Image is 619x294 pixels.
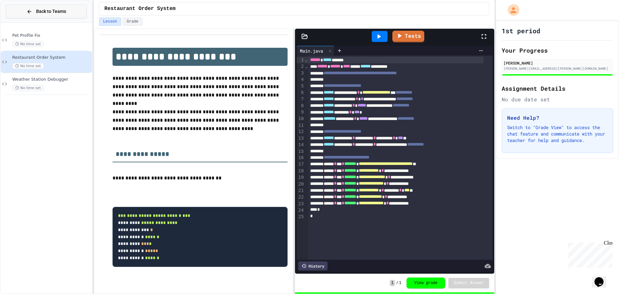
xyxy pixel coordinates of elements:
div: 19 [297,174,305,181]
div: No due date set [502,96,613,103]
div: My Account [501,3,521,17]
div: 15 [297,148,305,155]
div: 4 [297,76,305,83]
div: 14 [297,142,305,148]
span: No time set [12,85,44,91]
span: Weather Station Debugger [12,77,91,82]
span: Restaurant Order System [104,5,176,13]
h2: Your Progress [502,46,613,55]
button: Submit Answer [448,278,489,288]
a: Tests [392,31,424,42]
div: 23 [297,201,305,207]
iframe: chat widget [592,268,613,288]
span: No time set [12,41,44,47]
div: Main.java [297,47,326,54]
div: 1 [297,57,305,63]
span: Pet Profile Fix [12,33,91,38]
span: Fold line [305,57,308,62]
span: 1 [399,280,401,286]
div: 9 [297,109,305,116]
span: Back to Teams [36,8,66,15]
div: Chat with us now!Close [3,3,44,41]
button: View grade [407,278,445,289]
div: 22 [297,194,305,200]
iframe: chat widget [565,240,613,268]
div: 2 [297,63,305,70]
div: 20 [297,181,305,188]
div: 17 [297,161,305,167]
span: Fold line [305,64,308,69]
div: [PERSON_NAME] [504,60,611,66]
div: 18 [297,168,305,174]
h1: 1st period [502,26,540,35]
span: Submit Answer [454,280,484,286]
button: Back to Teams [6,5,87,18]
div: 7 [297,96,305,102]
div: 21 [297,188,305,194]
div: 16 [297,155,305,161]
span: 1 [390,280,395,286]
h2: Assignment Details [502,84,613,93]
div: 24 [297,207,305,214]
div: 11 [297,122,305,129]
div: 3 [297,70,305,76]
div: 5 [297,83,305,89]
div: 25 [297,214,305,220]
div: 10 [297,116,305,122]
div: 12 [297,128,305,135]
div: 6 [297,89,305,96]
div: [PERSON_NAME][EMAIL_ADDRESS][PERSON_NAME][DOMAIN_NAME] [504,66,611,71]
p: Switch to "Grade View" to access the chat feature and communicate with your teacher for help and ... [507,124,608,144]
button: Lesson [99,17,121,26]
button: Grade [123,17,142,26]
div: Main.java [297,46,334,56]
span: Restaurant Order System [12,55,91,60]
div: 13 [297,135,305,142]
h3: Need Help? [507,114,608,122]
span: / [396,280,398,286]
span: No time set [12,63,44,69]
div: 8 [297,103,305,109]
div: History [298,261,328,270]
